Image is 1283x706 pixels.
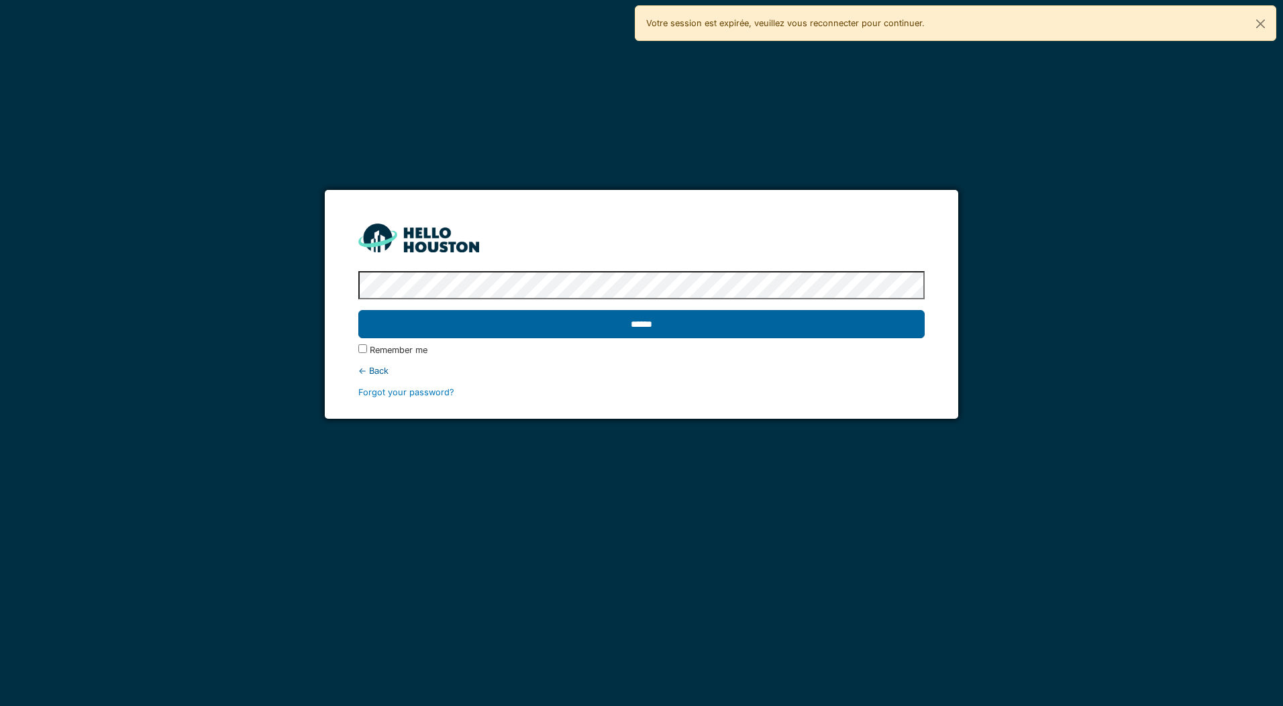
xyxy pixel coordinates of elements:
[635,5,1276,41] div: Votre session est expirée, veuillez vous reconnecter pour continuer.
[370,344,427,356] label: Remember me
[358,387,454,397] a: Forgot your password?
[358,364,924,377] div: ← Back
[1245,6,1276,42] button: Close
[358,223,479,252] img: HH_line-BYnF2_Hg.png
